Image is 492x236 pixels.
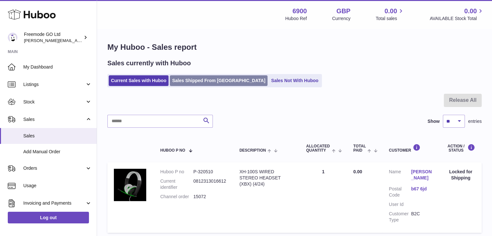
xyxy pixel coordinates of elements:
[160,178,193,190] dt: Current identifier
[300,162,347,232] td: 1
[239,148,266,153] span: Description
[430,7,484,22] a: 0.00 AVAILABLE Stock Total
[107,42,482,52] h1: My Huboo - Sales report
[23,200,85,206] span: Invoicing and Payments
[292,7,307,16] strong: 6900
[193,178,226,190] dd: 0812313016612
[23,64,92,70] span: My Dashboard
[23,133,92,139] span: Sales
[353,144,366,153] span: Total paid
[389,169,411,183] dt: Name
[193,194,226,200] dd: 15072
[385,7,397,16] span: 0.00
[428,118,440,124] label: Show
[430,16,484,22] span: AVAILABLE Stock Total
[114,169,146,201] img: 69001651758903.jpg
[411,186,433,192] a: b67 6jd
[332,16,351,22] div: Currency
[411,211,433,223] dd: B2C
[23,81,85,88] span: Listings
[389,211,411,223] dt: Customer Type
[376,16,404,22] span: Total sales
[269,75,321,86] a: Sales Not With Huboo
[8,212,89,223] a: Log out
[23,149,92,155] span: Add Manual Order
[24,38,130,43] span: [PERSON_NAME][EMAIL_ADDRESS][DOMAIN_NAME]
[306,144,330,153] span: ALLOCATED Quantity
[160,169,193,175] dt: Huboo P no
[107,59,191,68] h2: Sales currently with Huboo
[23,183,92,189] span: Usage
[160,148,185,153] span: Huboo P no
[23,165,85,171] span: Orders
[389,186,411,198] dt: Postal Code
[285,16,307,22] div: Huboo Ref
[389,144,433,153] div: Customer
[160,194,193,200] dt: Channel order
[336,7,350,16] strong: GBP
[23,99,85,105] span: Stock
[446,144,475,153] div: Action / Status
[23,116,85,123] span: Sales
[376,7,404,22] a: 0.00 Total sales
[464,7,477,16] span: 0.00
[411,169,433,181] a: [PERSON_NAME]
[170,75,268,86] a: Sales Shipped From [GEOGRAPHIC_DATA]
[24,31,82,44] div: Freemode GO Ltd
[109,75,169,86] a: Current Sales with Huboo
[8,33,17,42] img: lenka.smikniarova@gioteck.com
[389,201,411,208] dt: User Id
[468,118,482,124] span: entries
[353,169,362,174] span: 0.00
[446,169,475,181] div: Locked for Shipping
[193,169,226,175] dd: P-320510
[239,169,293,187] div: XH-100S WIRED STEREO HEADSET (XBX) (4/24)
